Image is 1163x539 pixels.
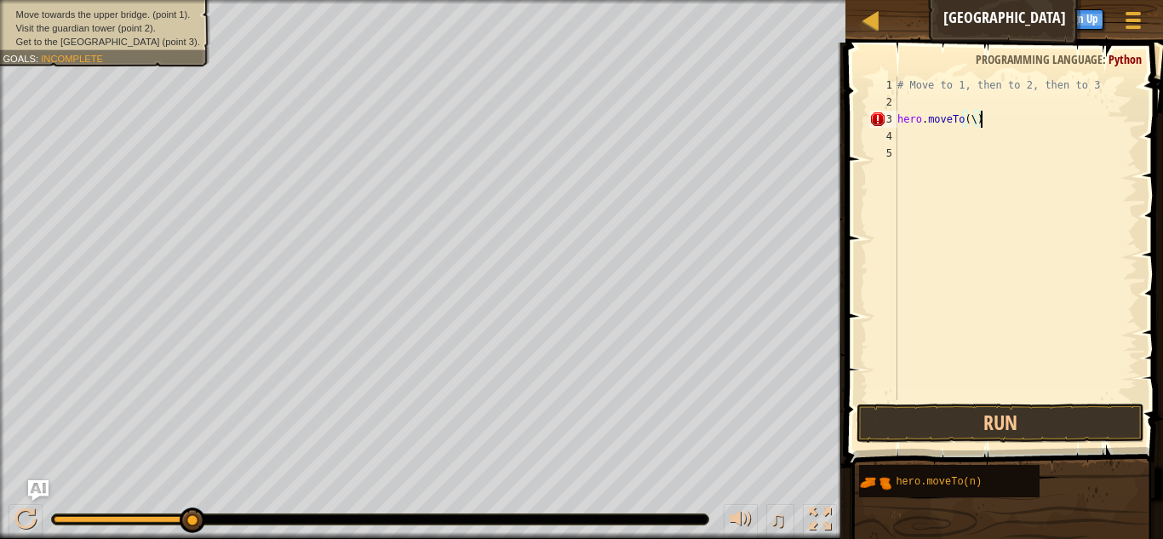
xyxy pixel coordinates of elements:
li: Move towards the upper bridge. (point 1). [3,8,199,21]
button: Adjust volume [724,504,758,539]
img: portrait.png [859,467,891,499]
span: Programming language [976,51,1103,67]
span: Hints [1015,9,1043,26]
span: : [1103,51,1109,67]
span: ♫ [770,507,787,532]
button: Run [856,404,1144,443]
div: 4 [869,128,897,145]
div: 1 [869,77,897,94]
span: Visit the guardian tower (point 2). [16,22,156,33]
span: Goals [3,53,36,64]
span: Incomplete [41,53,103,64]
button: Show game menu [1112,3,1154,43]
span: hero.moveTo(n) [896,476,982,488]
li: Get to the town gate (point 3). [3,35,199,49]
button: Ask AI [28,480,49,501]
span: : [36,53,41,64]
button: Sign Up [1060,9,1103,30]
div: 2 [869,94,897,111]
button: Ctrl + P: Pause [9,504,43,539]
li: Visit the guardian tower (point 2). [3,21,199,35]
div: 5 [869,145,897,162]
button: Toggle fullscreen [803,504,837,539]
span: Get to the [GEOGRAPHIC_DATA] (point 3). [16,36,200,47]
div: 3 [869,111,897,128]
button: ♫ [766,504,795,539]
span: Ask AI [969,9,998,26]
span: Move towards the upper bridge. (point 1). [16,9,191,20]
span: Python [1109,51,1142,67]
button: Ask AI [960,3,1006,35]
